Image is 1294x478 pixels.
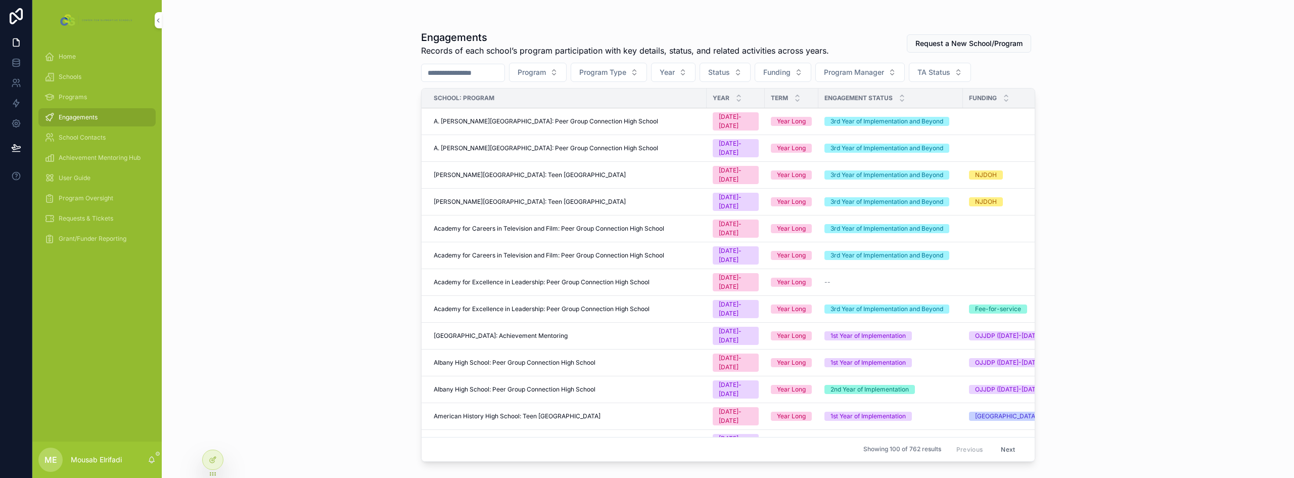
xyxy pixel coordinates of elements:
div: Year Long [777,358,806,367]
a: [DATE]-[DATE] [713,166,759,184]
a: [PERSON_NAME][GEOGRAPHIC_DATA]: Teen [GEOGRAPHIC_DATA] [434,171,701,179]
a: 3rd Year of Implementation and Beyond [824,170,957,180]
span: Academy for Excellence in Leadership: Peer Group Connection High School [434,305,650,313]
div: Year Long [777,197,806,206]
a: 1st Year of Implementation [824,331,957,340]
a: Programs [38,88,156,106]
a: Year Long [771,251,812,260]
a: Year Long [771,197,812,206]
span: Funding [969,94,997,102]
span: ME [44,454,57,466]
div: [DATE]-[DATE] [719,273,753,291]
span: [GEOGRAPHIC_DATA]: Achievement Mentoring [434,332,568,340]
span: -- [824,278,830,286]
div: [GEOGRAPHIC_DATA] [975,412,1037,421]
div: [DATE]-[DATE] [719,246,753,265]
span: [PERSON_NAME][GEOGRAPHIC_DATA]: Teen [GEOGRAPHIC_DATA] [434,171,626,179]
a: [DATE]-[DATE] [713,112,759,131]
span: [PERSON_NAME][GEOGRAPHIC_DATA]: Teen [GEOGRAPHIC_DATA] [434,198,626,206]
div: 3rd Year of Implementation and Beyond [830,117,943,126]
a: Year Long [771,385,812,394]
a: Albany High School: Peer Group Connection High School [434,385,701,394]
a: [PERSON_NAME][GEOGRAPHIC_DATA]: Teen [GEOGRAPHIC_DATA] [434,198,701,206]
span: Status [708,67,730,77]
div: [DATE]-[DATE] [719,407,753,425]
a: Year Long [771,144,812,153]
span: Program [518,67,546,77]
div: 1st Year of Implementation [830,358,906,367]
button: Select Button [571,63,647,82]
div: [DATE]-[DATE] [719,327,753,345]
div: 2nd Year of Implementation [830,385,909,394]
a: School Contacts [38,128,156,147]
a: -- [824,278,957,286]
div: OJJDP ([DATE]-[DATE]) [975,358,1043,367]
a: Year Long [771,305,812,314]
div: NJDOH [975,170,997,180]
div: [DATE]-[DATE] [719,139,753,157]
a: A. [PERSON_NAME][GEOGRAPHIC_DATA]: Peer Group Connection High School [434,117,701,125]
div: OJJDP ([DATE]-[DATE]) [975,331,1043,340]
a: Year Long [771,278,812,287]
a: [DATE]-[DATE] [713,354,759,372]
a: Year Long [771,224,812,233]
a: Academy for Excellence in Leadership: Peer Group Connection High School [434,305,701,313]
div: 3rd Year of Implementation and Beyond [830,251,943,260]
span: User Guide [59,174,90,182]
a: Grant/Funder Reporting [38,230,156,248]
span: Program Type [579,67,626,77]
span: Year [713,94,729,102]
div: OJJDP ([DATE]-[DATE]) [975,385,1043,394]
span: TA Status [917,67,950,77]
a: User Guide [38,169,156,187]
span: Term [771,94,788,102]
a: NJDOH [969,170,1050,180]
a: OJJDP ([DATE]-[DATE]) [969,358,1050,367]
a: 3rd Year of Implementation and Beyond [824,305,957,314]
span: Albany High School: Peer Group Connection High School [434,359,595,367]
div: scrollable content [32,40,162,261]
div: [DATE]-[DATE] [719,166,753,184]
span: Academy for Careers in Television and Film: Peer Group Connection High School [434,251,664,259]
div: Year Long [777,144,806,153]
span: Year [660,67,675,77]
a: Engagements [38,108,156,126]
div: [DATE]-[DATE] [719,112,753,131]
button: Select Button [755,63,811,82]
p: Mousab Elrifadi [71,455,122,465]
span: Academy for Excellence in Leadership: Peer Group Connection High School [434,278,650,286]
a: Albany High School: Peer Group Connection High School [434,359,701,367]
span: Schools [59,73,81,81]
span: Program Manager [824,67,884,77]
button: Select Button [651,63,696,82]
div: Year Long [777,251,806,260]
a: [DATE]-[DATE] [713,300,759,318]
div: Year Long [777,117,806,126]
span: Program Oversight [59,194,113,202]
span: Grant/Funder Reporting [59,235,126,243]
img: App logo [58,12,135,28]
a: Year Long [771,170,812,180]
button: Select Button [815,63,905,82]
div: [DATE]-[DATE] [719,354,753,372]
a: [DATE]-[DATE] [713,139,759,157]
a: [DATE]-[DATE] [713,220,759,238]
div: Year Long [777,170,806,180]
a: Academy for Excellence in Leadership: Peer Group Connection High School [434,278,701,286]
div: Year Long [777,331,806,340]
div: Year Long [777,385,806,394]
a: 3rd Year of Implementation and Beyond [824,251,957,260]
a: 1st Year of Implementation [824,412,957,421]
span: Albany High School: Peer Group Connection High School [434,385,595,394]
a: 1st Year of Implementation [824,358,957,367]
div: 3rd Year of Implementation and Beyond [830,144,943,153]
span: A. [PERSON_NAME][GEOGRAPHIC_DATA]: Peer Group Connection High School [434,117,658,125]
button: Request a New School/Program [907,34,1031,53]
a: [DATE]-[DATE] [713,193,759,211]
a: Fee-for-service [969,305,1050,314]
a: NJDOH [969,197,1050,206]
div: Year Long [777,305,806,314]
a: [DATE]-[DATE] [713,273,759,291]
span: Funding [763,67,791,77]
div: [DATE]-[DATE] [719,300,753,318]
